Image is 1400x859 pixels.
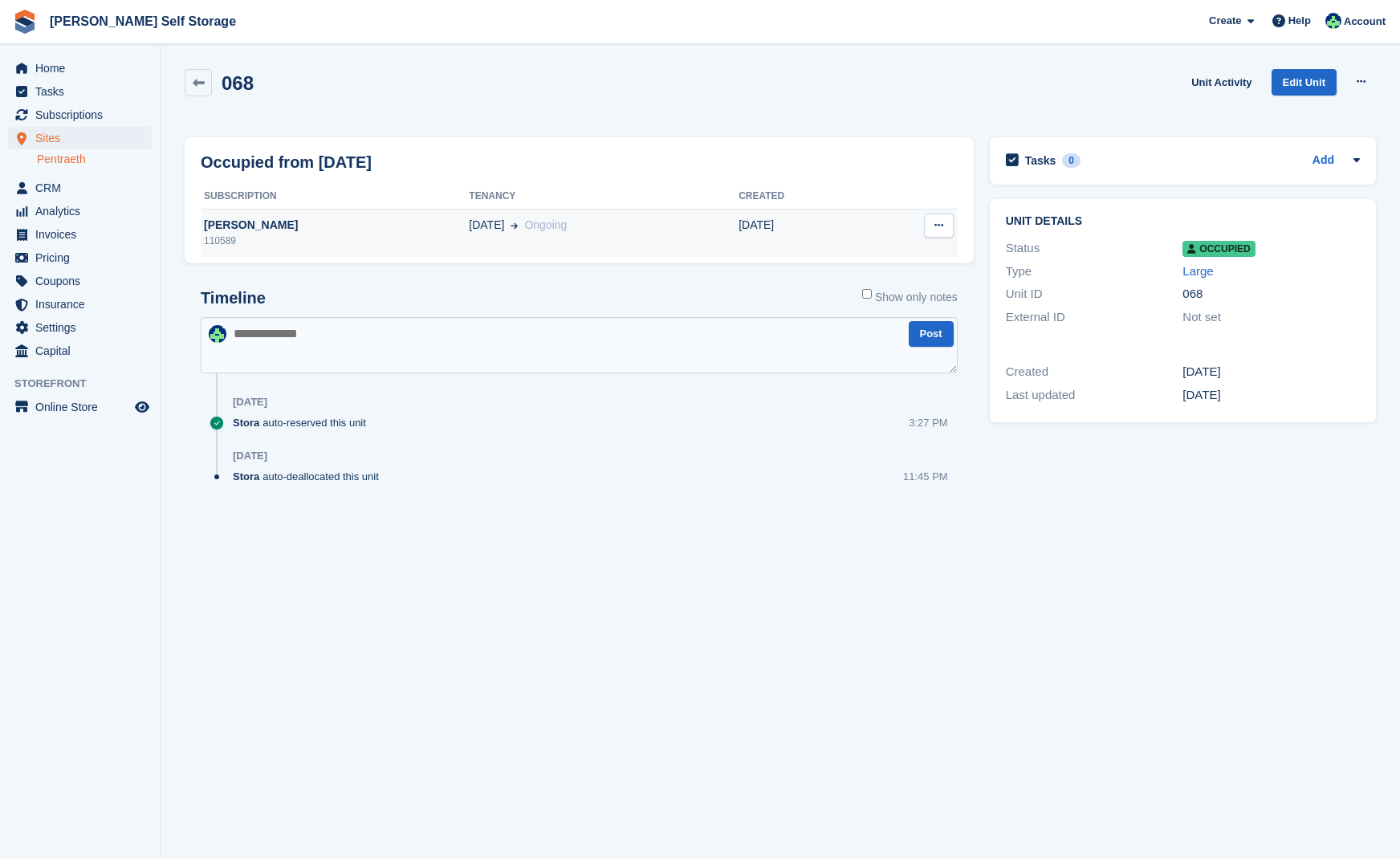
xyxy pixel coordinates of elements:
[1006,308,1183,327] div: External ID
[35,223,132,246] span: Invoices
[201,217,469,234] div: [PERSON_NAME]
[1182,241,1255,257] span: Occupied
[35,340,132,362] span: Capital
[524,218,567,231] span: Ongoing
[35,104,132,126] span: Subscriptions
[1006,263,1183,281] div: Type
[43,8,242,35] a: [PERSON_NAME] Self Storage
[862,289,872,299] input: Show only notes
[201,234,469,248] div: 110589
[1288,13,1311,29] span: Help
[35,396,132,418] span: Online Store
[1182,386,1360,405] div: [DATE]
[13,10,37,34] img: stora-icon-8386f47178a22dfd0bd8f6a31ec36ba5ce8667c1dd55bd0f319d3a0aa187defe.svg
[233,396,267,409] div: [DATE]
[35,200,132,222] span: Analytics
[14,376,160,392] span: Storefront
[1006,239,1183,258] div: Status
[1182,264,1213,278] a: Large
[8,246,152,269] a: menu
[201,150,372,174] h2: Occupied from [DATE]
[1312,152,1334,170] a: Add
[1006,215,1360,228] h2: Unit details
[903,469,948,484] div: 11:45 PM
[1006,363,1183,381] div: Created
[8,340,152,362] a: menu
[1025,153,1056,168] h2: Tasks
[8,270,152,292] a: menu
[8,80,152,103] a: menu
[1062,153,1081,168] div: 0
[35,316,132,339] span: Settings
[1185,69,1258,96] a: Unit Activity
[1182,285,1360,303] div: 068
[209,325,226,343] img: Dafydd Pritchard
[8,104,152,126] a: menu
[35,293,132,316] span: Insurance
[233,415,259,430] span: Stora
[8,316,152,339] a: menu
[8,200,152,222] a: menu
[8,223,152,246] a: menu
[35,80,132,103] span: Tasks
[1182,363,1360,381] div: [DATE]
[1006,285,1183,303] div: Unit ID
[1272,69,1337,96] a: Edit Unit
[233,469,387,484] div: auto-deallocated this unit
[35,177,132,199] span: CRM
[1006,386,1183,405] div: Last updated
[233,450,267,462] div: [DATE]
[35,57,132,79] span: Home
[132,397,152,417] a: Preview store
[1182,308,1360,327] div: Not set
[35,270,132,292] span: Coupons
[909,415,947,430] div: 3:27 PM
[35,127,132,149] span: Sites
[1325,13,1341,29] img: Dafydd Pritchard
[233,469,259,484] span: Stora
[8,396,152,418] a: menu
[201,289,266,307] h2: Timeline
[909,321,954,348] button: Post
[1344,14,1386,30] span: Account
[862,289,958,306] label: Show only notes
[8,177,152,199] a: menu
[222,72,254,94] h2: 068
[469,184,739,210] th: Tenancy
[739,209,865,257] td: [DATE]
[739,184,865,210] th: Created
[233,415,374,430] div: auto-reserved this unit
[8,57,152,79] a: menu
[35,246,132,269] span: Pricing
[201,184,469,210] th: Subscription
[37,152,152,167] a: Pentraeth
[8,127,152,149] a: menu
[469,217,504,234] span: [DATE]
[8,293,152,316] a: menu
[1209,13,1241,29] span: Create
